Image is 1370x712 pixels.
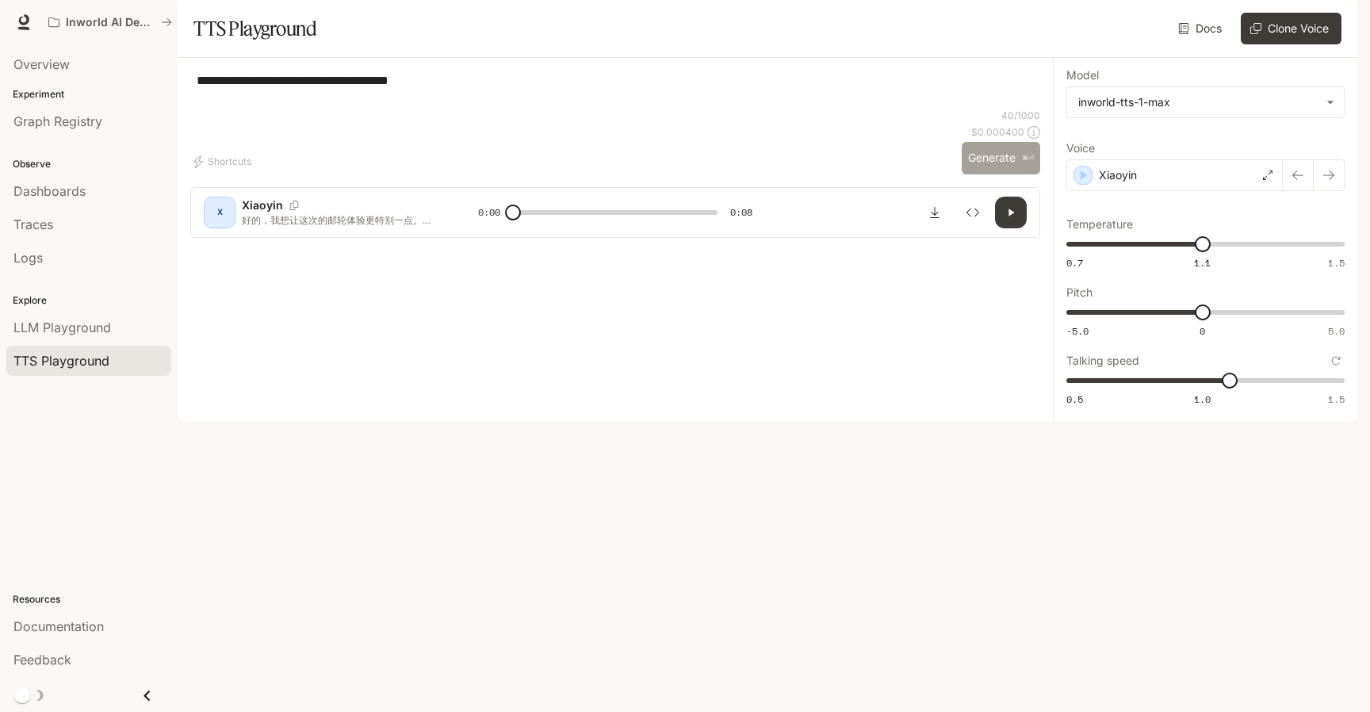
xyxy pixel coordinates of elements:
[1327,352,1345,369] button: Reset to default
[957,197,989,228] button: Inspect
[1066,392,1083,406] span: 0.5
[1067,87,1344,117] div: inworld-tts-1-max
[1001,109,1040,122] p: 40 / 1000
[1066,287,1093,298] p: Pitch
[1078,94,1318,110] div: inworld-tts-1-max
[242,197,283,213] p: Xiaoyin
[1328,392,1345,406] span: 1.5
[1066,355,1139,366] p: Talking speed
[1194,256,1211,270] span: 1.1
[1099,167,1137,183] p: Xiaoyin
[478,205,500,220] span: 0:00
[283,201,305,210] button: Copy Voice ID
[730,205,752,220] span: 0:08
[1066,70,1099,81] p: Model
[1066,324,1089,338] span: -5.0
[919,197,951,228] button: Download audio
[193,13,316,44] h1: TTS Playground
[1194,392,1211,406] span: 1.0
[1066,256,1083,270] span: 0.7
[41,6,179,38] button: All workspaces
[1175,13,1228,44] a: Docs
[1066,143,1095,154] p: Voice
[242,213,440,227] p: 好的，我想让这次的邮轮体验更特别一点。麻烦帮我订一瓶[PERSON_NAME]香槟，等我入住的时候送到房间来。
[190,149,258,174] button: Shortcuts
[66,16,155,29] p: Inworld AI Demos
[1328,324,1345,338] span: 5.0
[207,200,232,225] div: X
[1328,256,1345,270] span: 1.5
[1066,219,1133,230] p: Temperature
[971,125,1024,139] p: $ 0.000400
[1022,154,1034,163] p: ⌘⏎
[1241,13,1341,44] button: Clone Voice
[962,142,1040,174] button: Generate⌘⏎
[1200,324,1205,338] span: 0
